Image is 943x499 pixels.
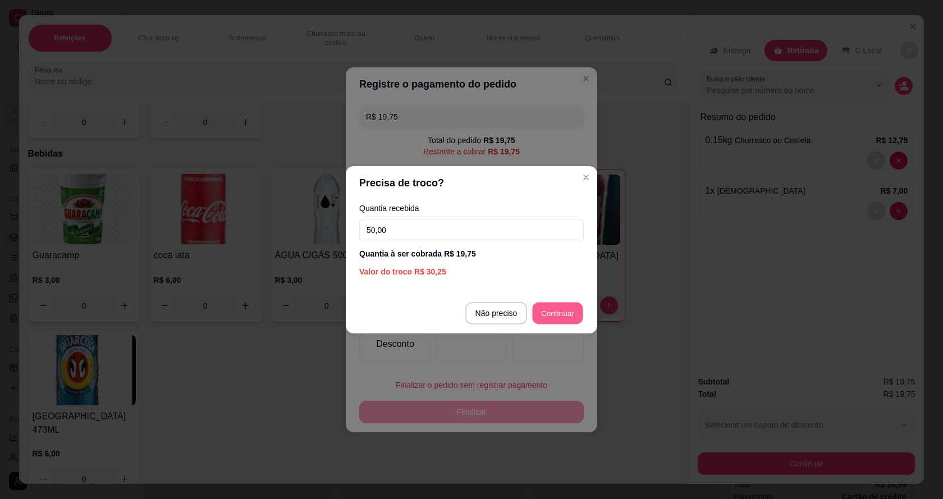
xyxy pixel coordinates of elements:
header: Precisa de troco? [346,166,597,200]
label: Quantia recebida [359,204,584,212]
button: Close [577,168,595,186]
div: Valor do troco R$ 30,25 [359,266,584,277]
div: Quantia à ser cobrada R$ 19,75 [359,248,584,259]
button: Não preciso [465,302,528,324]
button: Continuar [533,302,583,324]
